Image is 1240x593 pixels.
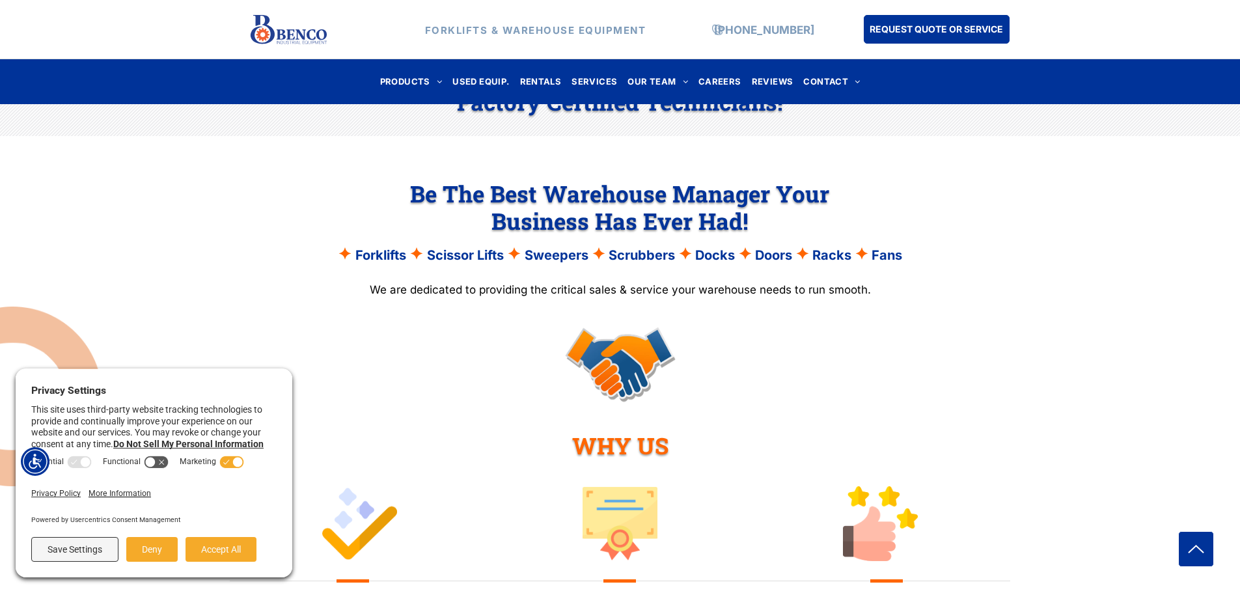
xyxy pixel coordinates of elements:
[447,73,514,90] a: USED EQUIP.
[812,247,851,263] span: Racks
[592,244,605,264] span: ✦
[864,15,1010,44] a: REQUEST QUOTE OR SERVICE
[747,73,799,90] a: REVIEWS
[515,73,567,90] a: RENTALS
[507,244,521,264] span: ✦
[355,247,406,263] span: Forklifts
[572,430,668,460] span: WHY US
[872,247,902,263] span: Fans
[714,23,814,36] a: [PHONE_NUMBER]
[427,247,504,263] span: Scissor Lifts
[583,486,657,561] img: bencoindustrial
[798,73,865,90] a: CONTACT
[409,244,423,264] span: ✦
[738,244,752,264] span: ✦
[870,17,1003,41] span: REQUEST QUOTE OR SERVICE
[609,247,675,263] span: Scrubbers
[855,244,868,264] span: ✦
[457,87,783,117] span: Factory Certified Technicians!
[375,73,448,90] a: PRODUCTS
[693,73,747,90] a: CAREERS
[525,247,588,263] span: Sweepers
[410,178,829,236] span: Be The Best Warehouse Manager Your Business Has Ever Had!
[755,247,792,263] span: Doors
[795,244,809,264] span: ✦
[425,23,646,36] strong: FORKLIFTS & WAREHOUSE EQUIPMENT
[566,73,622,90] a: SERVICES
[21,447,49,476] div: Accessibility Menu
[622,73,693,90] a: OUR TEAM
[843,486,918,561] img: bencoindustrial
[695,247,735,263] span: Docks
[678,244,692,264] span: ✦
[338,244,351,264] span: ✦
[370,283,871,296] span: We are dedicated to providing the critical sales & service your warehouse needs to run smooth.
[322,486,397,561] img: bencoindustrial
